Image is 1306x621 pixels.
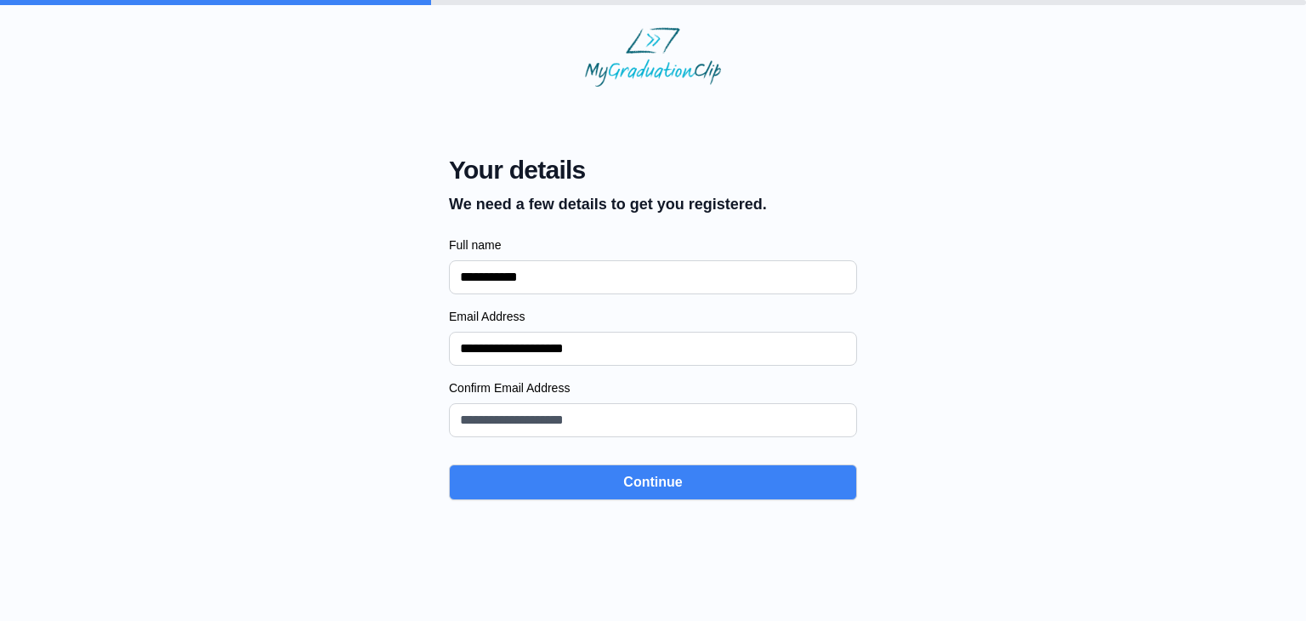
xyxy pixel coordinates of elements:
[585,27,721,87] img: MyGraduationClip
[449,192,767,216] p: We need a few details to get you registered.
[449,155,767,185] span: Your details
[449,308,857,325] label: Email Address
[449,379,857,396] label: Confirm Email Address
[449,236,857,254] label: Full name
[449,464,857,500] button: Continue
